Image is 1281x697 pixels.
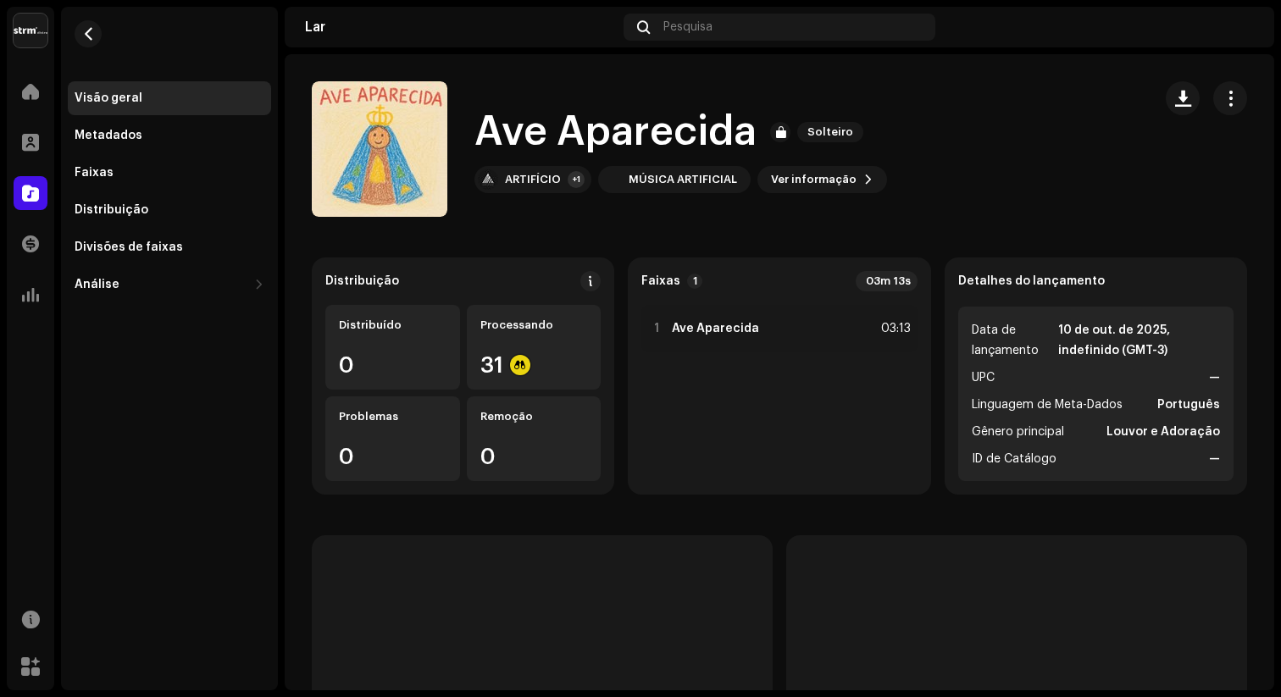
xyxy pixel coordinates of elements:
font: ID de Catálogo [972,453,1056,465]
font: Faixas [75,167,114,179]
re-m-nav-item: Distribuição [68,193,271,227]
font: Processando [480,319,553,330]
div: Remoção [480,410,588,423]
font: ARTIFÍCIO [505,174,561,185]
div: Metadados [75,129,142,142]
re-m-nav-item: Faixas [68,156,271,190]
font: — [1209,453,1220,465]
font: 03m 13s [866,275,911,286]
re-m-nav-item: Metadados [68,119,271,152]
re-m-nav-item: Divisões de faixas [68,230,271,264]
font: Solteiro [807,126,853,137]
font: — [1209,372,1220,384]
re-m-nav-item: Visão geral [68,81,271,115]
font: Data de lançamento [972,324,1039,357]
font: Ver informação [771,174,857,185]
div: Distribuição [75,203,148,217]
font: +1 [573,175,580,184]
font: Faixas [641,275,680,287]
font: Ave Aparecida [672,323,759,335]
font: 1 [693,276,697,286]
img: 18ba9ded-2234-428d-a5fb-d07f363c1e42 [602,169,622,190]
font: 10 de out. de 2025, indefinido (GMT-3) [1058,324,1170,357]
div: Faixas [75,166,114,180]
font: Louvor e Adoração [1106,426,1220,438]
div: Divisões de faixas [75,241,183,254]
font: Detalhes do lançamento [958,275,1105,287]
font: Distribuição [325,275,399,287]
font: Gênero principal [972,426,1064,438]
font: Distribuição [75,204,148,216]
font: UPC [972,372,995,384]
font: Distribuído [339,319,402,330]
img: 69455442-acb1-4494-93ae-ee88b7c5d22d [1227,14,1254,41]
font: Análise [75,279,119,290]
font: Problemas [339,411,398,422]
re-m-nav-dropdown: Análise [68,268,271,301]
font: Lar [305,20,325,34]
font: Português [1157,399,1220,411]
button: Ver informação [757,166,887,193]
img: 408b884b-546b-4518-8448-1008f9c76b02 [14,14,47,47]
font: MÚSICA ARTIFICIAL [629,174,737,185]
img: b1915c3f-00f2-443a-80b8-0916ef53478d [478,169,498,190]
font: Ave Aparecida [474,112,757,152]
font: Linguagem de Meta-Dados [972,399,1123,411]
div: Visão geral [75,91,142,105]
font: 03:13 [881,323,911,335]
font: Metadados [75,130,142,141]
font: Divisões de faixas [75,241,183,253]
div: Análise [75,278,119,291]
font: Visão geral [75,92,142,104]
font: Pesquisa [663,21,713,33]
